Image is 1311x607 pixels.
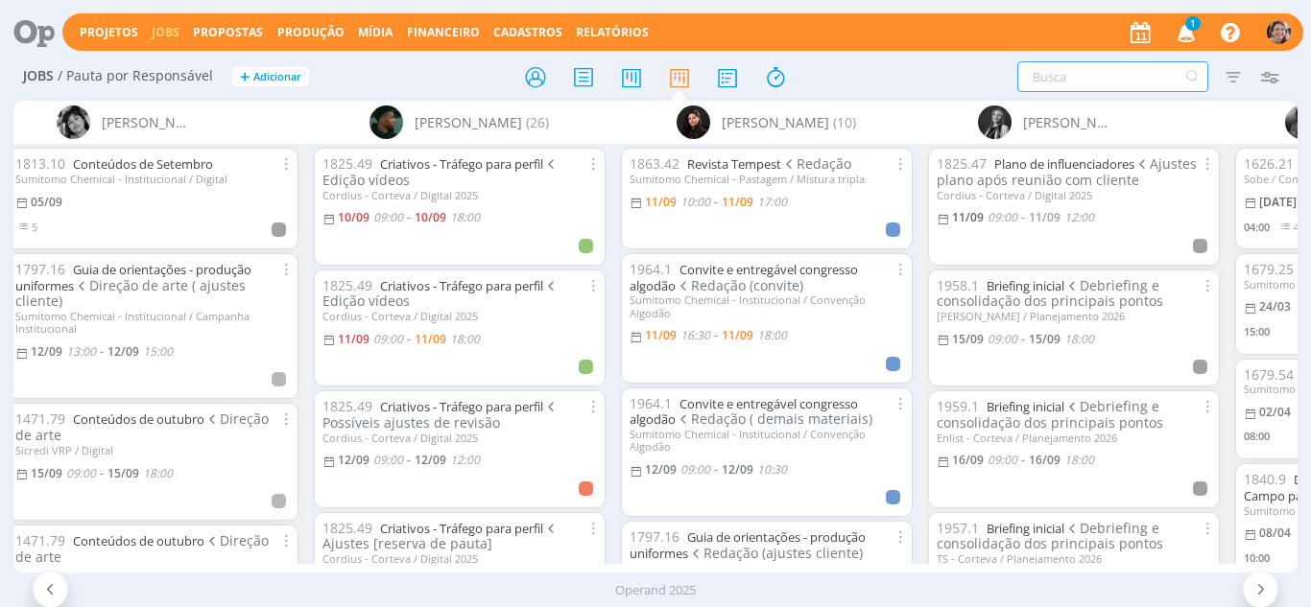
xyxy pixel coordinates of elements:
: 08/04 [1259,525,1291,541]
button: Produção [272,25,350,40]
: 16:30 [680,327,710,343]
: 18:00 [450,331,480,347]
span: 1813.10 [15,154,65,173]
: 12/09 [31,343,62,360]
span: (26) [526,112,549,132]
span: 1825.47 [937,154,987,173]
a: Plano de influenciadores [994,155,1134,173]
span: 1825.49 [322,276,372,294]
: - [1021,455,1025,466]
: 09:00 [988,331,1017,347]
span: 1825.49 [322,519,372,537]
span: 1471.79 [15,531,65,549]
a: Guia de orientações - produção uniformes [630,528,866,562]
button: Propostas [187,25,269,40]
: 09:00 [680,461,710,478]
: 15/09 [952,331,984,347]
: 11/09 [415,331,446,347]
span: [PERSON_NAME] [415,112,522,132]
span: [PERSON_NAME] [102,112,191,132]
: 11/09 [722,327,753,343]
: - [714,330,718,341]
div: Sumitomo Chemical - Institucional / Convenção Algodão [630,293,904,318]
a: Mídia [358,24,393,40]
: 12/09 [338,452,369,468]
a: Conteúdos de outubro [73,532,204,549]
a: Briefing inicial [987,398,1064,415]
: [DATE] [1259,194,1297,210]
button: A [1266,15,1292,49]
span: Ajustes plano após reunião com cliente [937,154,1198,189]
: 16/09 [952,452,984,468]
: 11/09 [338,331,369,347]
: 11/09 [722,194,753,210]
: - [100,468,104,479]
: 11/09 [952,209,984,225]
: 18:00 [1064,331,1094,347]
span: 1626.21 [1244,154,1294,173]
div: Sumitomo Chemical - Institucional / Campanha Institucional [15,310,290,335]
: 12/09 [722,461,753,478]
a: Convite e entregável congresso algodão [630,395,858,429]
span: 1825.49 [322,154,372,173]
span: 1797.16 [630,527,679,546]
button: Financeiro [401,25,486,40]
a: Produção [277,24,345,40]
span: Redação (convite) [676,276,804,294]
a: Criativos - Tráfego para perfil [380,520,543,537]
img: K [369,105,403,139]
span: 10:00 [1244,550,1270,565]
: - [714,464,718,476]
a: Financeiro [407,24,480,40]
div: Enlist - Corteva / Planejamento 2026 [937,432,1211,444]
: 09:00 [988,452,1017,468]
a: Revista Tempest [687,155,781,173]
a: Relatórios [576,24,649,40]
div: Cordius - Corteva / Digital 2025 [322,552,597,565]
: 09:00 [988,209,1017,225]
span: 15:00 [1244,324,1270,339]
: 12/09 [415,452,446,468]
div: [PERSON_NAME] / Planejamento 2026 [937,310,1211,322]
: 09:00 [373,209,403,225]
button: 1 [1165,15,1204,50]
a: Convite e entregável congresso algodão [630,261,858,294]
img: E [57,105,90,139]
: - [1021,334,1025,345]
: 18:00 [143,465,173,481]
div: Sumitomo Chemical - Pastagem / Mistura tripla [630,173,904,185]
: 15/09 [107,465,139,481]
: 11/09 [645,194,677,210]
: 12/09 [107,343,139,360]
span: 1958.1 [937,276,979,294]
span: 1959.1 [937,397,979,415]
img: L [677,105,710,139]
span: Propostas [193,24,263,40]
: 11/09 [645,327,677,343]
span: 1 [1185,16,1201,31]
span: Redação (ajustes cliente) [688,544,864,562]
span: 04:00 [1244,220,1270,234]
: 12:00 [450,452,480,468]
button: +Adicionar [232,67,309,87]
div: Sumitomo Chemical - Institucional / Digital [15,173,290,185]
: - [714,197,718,208]
: 10/09 [338,209,369,225]
span: Redação ( demais materiais) [676,409,873,428]
: 09:00 [373,331,403,347]
: 16/09 [1029,452,1061,468]
span: 1471.79 [15,409,65,428]
span: 4 [1294,220,1299,234]
div: Sicredi VRP / Digital [15,444,290,456]
span: 1797.16 [15,260,65,278]
button: Cadastros [488,25,568,40]
: 24/03 [1259,298,1291,315]
: - [407,334,411,345]
: - [100,346,104,358]
div: Cordius - Corteva / Digital 2025 [322,310,597,322]
div: Sumitomo Chemical - Institucional / Campanha Institucional [630,562,904,587]
: 15/09 [31,465,62,481]
span: 1840.9 [1244,470,1286,488]
: 10:30 [757,461,787,478]
: 12/09 [645,461,677,478]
